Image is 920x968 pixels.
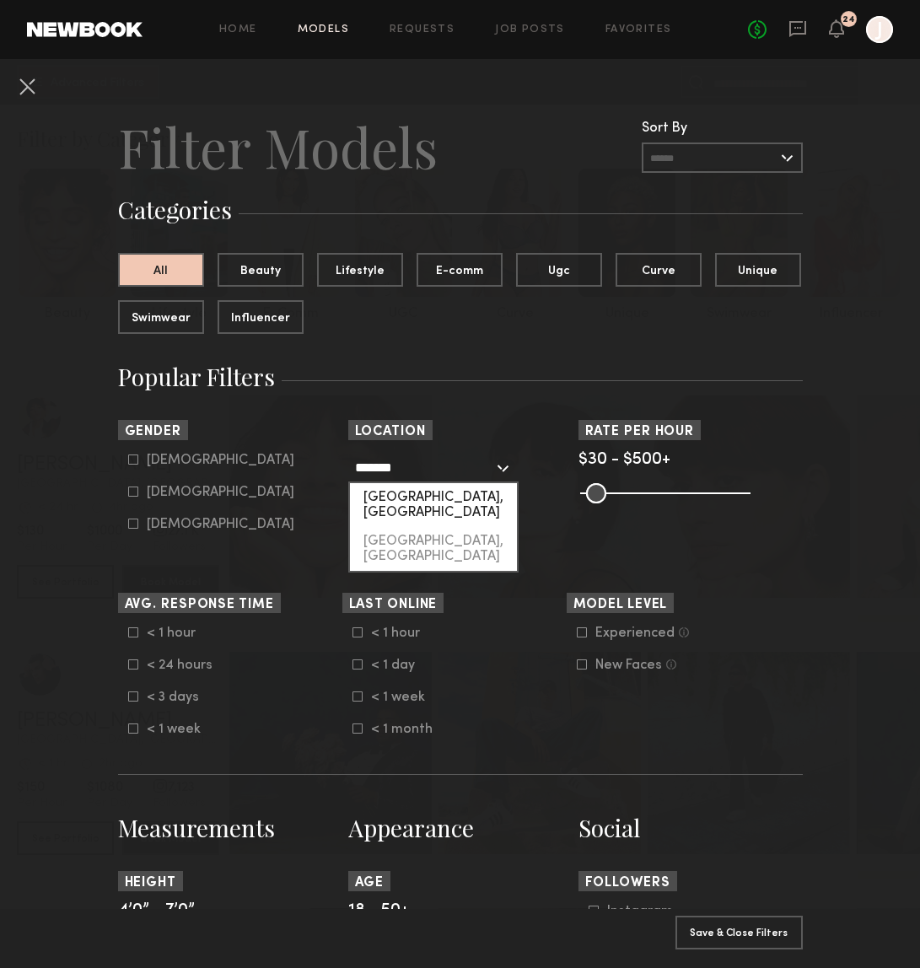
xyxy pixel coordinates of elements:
[147,692,213,702] div: < 3 days
[866,16,893,43] a: J
[147,519,294,530] div: [DEMOGRAPHIC_DATA]
[371,724,437,734] div: < 1 month
[125,599,274,611] span: Avg. Response Time
[642,121,803,136] div: Sort By
[371,628,437,638] div: < 1 hour
[147,455,294,465] div: [DEMOGRAPHIC_DATA]
[675,916,803,949] button: Save & Close Filters
[118,300,204,334] button: Swimwear
[147,628,213,638] div: < 1 hour
[585,877,670,890] span: Followers
[348,812,573,844] h3: Appearance
[355,426,426,438] span: Location
[13,73,40,103] common-close-button: Cancel
[218,300,304,334] button: Influencer
[355,877,385,890] span: Age
[118,361,803,393] h3: Popular Filters
[495,24,565,35] a: Job Posts
[13,73,40,99] button: Cancel
[573,599,668,611] span: Model Level
[218,253,304,287] button: Beauty
[118,194,803,226] h3: Categories
[616,253,702,287] button: Curve
[371,660,437,670] div: < 1 day
[125,877,176,890] span: Height
[147,724,213,734] div: < 1 week
[715,253,801,287] button: Unique
[147,487,294,497] div: [DEMOGRAPHIC_DATA]
[118,113,438,180] h2: Filter Models
[298,24,349,35] a: Models
[371,692,437,702] div: < 1 week
[390,24,455,35] a: Requests
[578,812,803,844] h3: Social
[350,527,517,571] div: [GEOGRAPHIC_DATA], [GEOGRAPHIC_DATA]
[317,253,403,287] button: Lifestyle
[607,906,673,917] div: Instagram
[578,452,670,468] span: $30 - $500+
[585,426,695,438] span: Rate per Hour
[349,599,438,611] span: Last Online
[595,628,675,638] div: Experienced
[147,660,213,670] div: < 24 hours
[350,483,517,527] div: [GEOGRAPHIC_DATA], [GEOGRAPHIC_DATA]
[125,426,181,438] span: Gender
[118,903,195,919] span: 4’0” - 7’0”
[516,253,602,287] button: Ugc
[118,253,204,287] button: All
[118,812,342,844] h3: Measurements
[348,903,409,919] span: 18 - 50+
[842,15,855,24] div: 24
[219,24,257,35] a: Home
[605,24,672,35] a: Favorites
[595,660,662,670] div: New Faces
[417,253,503,287] button: E-comm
